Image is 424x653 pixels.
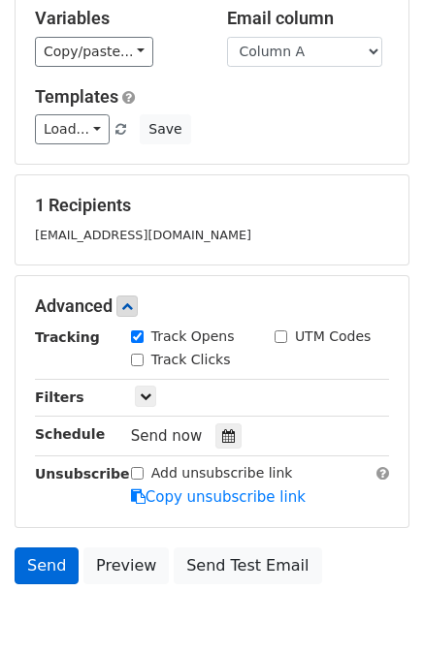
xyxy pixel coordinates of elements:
h5: Advanced [35,295,389,317]
strong: Unsubscribe [35,466,130,482]
strong: Schedule [35,426,105,442]
a: Preview [83,547,169,584]
label: Track Opens [151,326,235,347]
label: UTM Codes [295,326,371,347]
strong: Filters [35,389,84,405]
span: Send now [131,427,203,445]
h5: Email column [227,8,390,29]
a: Send [15,547,79,584]
small: [EMAIL_ADDRESS][DOMAIN_NAME] [35,228,251,242]
a: Copy unsubscribe link [131,488,306,506]
h5: Variables [35,8,198,29]
a: Templates [35,86,118,107]
a: Send Test Email [174,547,321,584]
label: Add unsubscribe link [151,463,293,483]
label: Track Clicks [151,350,231,370]
h5: 1 Recipients [35,195,389,216]
strong: Tracking [35,329,100,345]
a: Copy/paste... [35,37,153,67]
a: Load... [35,114,110,144]
button: Save [140,114,190,144]
iframe: Chat Widget [327,560,424,653]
